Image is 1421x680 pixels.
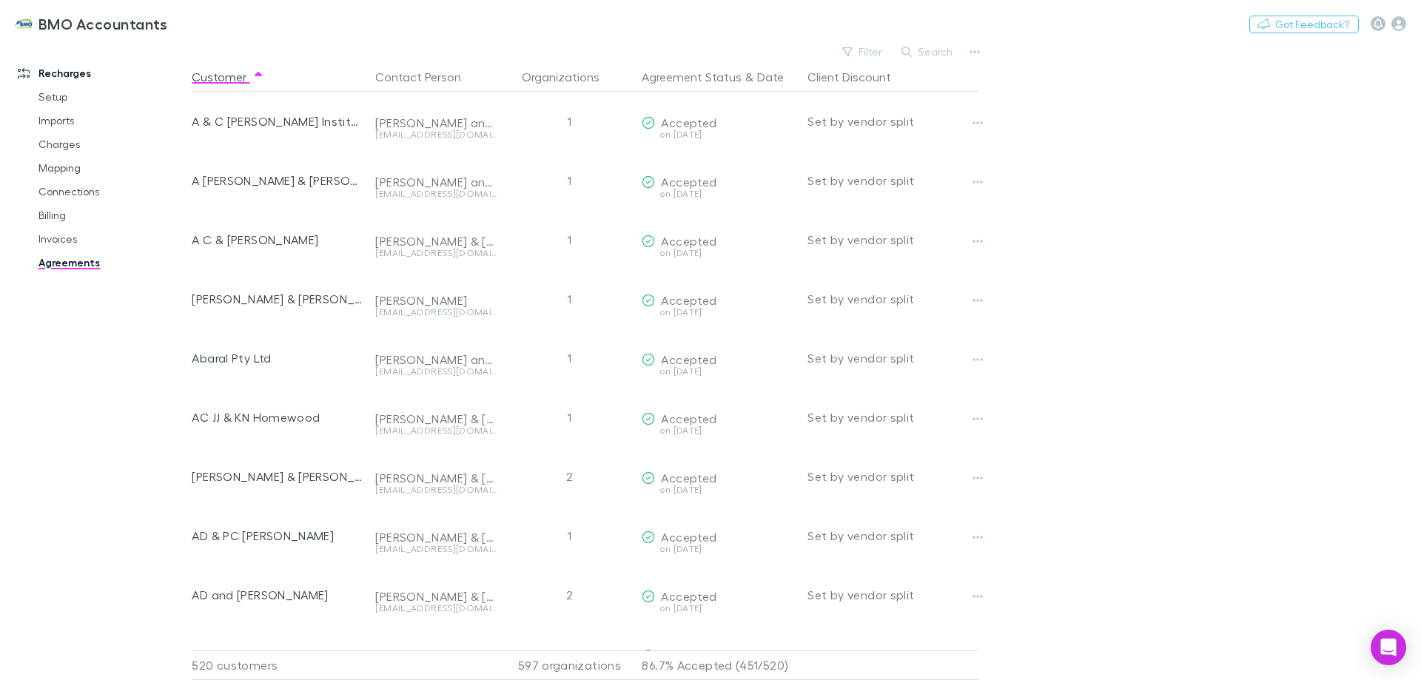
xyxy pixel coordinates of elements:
button: Contact Person [375,62,479,92]
div: 1 [503,210,636,269]
img: BMO Accountants's Logo [15,15,33,33]
p: 86.7% Accepted (451/520) [642,651,796,679]
div: [PERSON_NAME] & [PERSON_NAME] [375,471,497,485]
div: [PERSON_NAME] and [PERSON_NAME] [375,648,497,663]
div: 1 [503,329,636,388]
div: on [DATE] [642,485,796,494]
button: Search [894,43,961,61]
div: [EMAIL_ADDRESS][DOMAIN_NAME] [375,426,497,435]
a: Recharges [3,61,200,85]
div: 1 [503,269,636,329]
div: & [642,62,796,92]
button: Got Feedback? [1249,16,1359,33]
span: Accepted [661,589,716,603]
a: Mapping [24,156,200,180]
div: [EMAIL_ADDRESS][DOMAIN_NAME] [375,308,497,317]
div: Set by vendor split [807,506,979,565]
button: Client Discount [807,62,909,92]
div: AC JJ & KN Homewood [192,388,363,447]
div: [PERSON_NAME] & [PERSON_NAME] [192,269,363,329]
div: [EMAIL_ADDRESS][DOMAIN_NAME] [375,604,497,613]
div: on [DATE] [642,367,796,376]
div: 1 [503,388,636,447]
span: Accepted [661,648,716,662]
div: Set by vendor split [807,151,979,210]
a: Invoices [24,227,200,251]
div: on [DATE] [642,308,796,317]
h3: BMO Accountants [38,15,168,33]
div: 520 customers [192,650,369,680]
div: 1 [503,151,636,210]
div: [EMAIL_ADDRESS][DOMAIN_NAME] [375,545,497,553]
div: Open Intercom Messenger [1371,630,1406,665]
span: Accepted [661,411,716,425]
button: Organizations [522,62,617,92]
div: AD and [PERSON_NAME] [192,565,363,625]
div: [PERSON_NAME] & [PERSON_NAME] [375,234,497,249]
button: Date [757,62,784,92]
span: Accepted [661,115,716,129]
span: Accepted [661,530,716,544]
div: on [DATE] [642,130,796,139]
div: 1 [503,506,636,565]
a: Charges [24,132,200,156]
div: [PERSON_NAME] & [PERSON_NAME] [375,411,497,426]
div: [EMAIL_ADDRESS][DOMAIN_NAME] [375,189,497,198]
div: on [DATE] [642,426,796,435]
div: [EMAIL_ADDRESS][DOMAIN_NAME] [375,130,497,139]
div: A C & [PERSON_NAME] [192,210,363,269]
button: Agreement Status [642,62,742,92]
div: Set by vendor split [807,210,979,269]
div: [PERSON_NAME] [375,293,497,308]
div: 597 organizations [503,650,636,680]
div: [PERSON_NAME] and [PERSON_NAME] [375,175,497,189]
a: Agreements [24,251,200,275]
div: Set by vendor split [807,388,979,447]
button: Customer [192,62,264,92]
span: Accepted [661,234,716,248]
div: on [DATE] [642,249,796,257]
a: BMO Accountants [6,6,177,41]
span: Accepted [661,175,716,189]
div: A [PERSON_NAME] & [PERSON_NAME] [192,151,363,210]
span: Accepted [661,471,716,485]
a: Connections [24,180,200,203]
div: Abaral Pty Ltd [192,329,363,388]
div: [PERSON_NAME] & [PERSON_NAME] [375,530,497,545]
a: Billing [24,203,200,227]
a: Setup [24,85,200,109]
span: Accepted [661,352,716,366]
div: on [DATE] [642,189,796,198]
div: [EMAIL_ADDRESS][DOMAIN_NAME] [375,485,497,494]
div: 2 [503,565,636,625]
div: on [DATE] [642,604,796,613]
div: on [DATE] [642,545,796,553]
div: Set by vendor split [807,329,979,388]
div: Set by vendor split [807,447,979,506]
div: [PERSON_NAME] & [PERSON_NAME] [375,589,497,604]
div: Set by vendor split [807,269,979,329]
div: [EMAIL_ADDRESS][DOMAIN_NAME] [375,249,497,257]
div: [PERSON_NAME] and [PERSON_NAME] [375,115,497,130]
div: 1 [503,92,636,151]
div: [PERSON_NAME] and [PERSON_NAME] [375,352,497,367]
div: 2 [503,447,636,506]
div: [PERSON_NAME] & [PERSON_NAME] Family Trust [192,447,363,506]
button: Filter [835,43,891,61]
div: Set by vendor split [807,565,979,625]
div: AD & PC [PERSON_NAME] [192,506,363,565]
a: Imports [24,109,200,132]
div: A & C [PERSON_NAME] Institute of Biochemic Medicine [192,92,363,151]
span: Accepted [661,293,716,307]
div: Set by vendor split [807,92,979,151]
div: [EMAIL_ADDRESS][DOMAIN_NAME] [375,367,497,376]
